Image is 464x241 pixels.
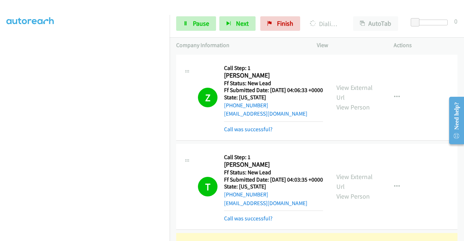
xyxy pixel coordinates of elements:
[198,177,217,196] h1: T
[224,200,307,207] a: [EMAIL_ADDRESS][DOMAIN_NAME]
[414,20,448,25] div: Delay between calls (in seconds)
[224,110,307,117] a: [EMAIL_ADDRESS][DOMAIN_NAME]
[224,191,268,198] a: [PHONE_NUMBER]
[224,161,321,169] h2: [PERSON_NAME]
[336,173,373,191] a: View External Url
[224,215,273,222] a: Call was successful?
[224,80,323,87] h5: Ff Status: New Lead
[224,87,323,94] h5: Ff Submitted Date: [DATE] 04:06:33 +0000
[219,16,256,31] button: Next
[353,16,398,31] button: AutoTab
[224,126,273,133] a: Call was successful?
[454,16,457,26] div: 0
[224,65,323,72] h5: Call Step: 1
[224,94,323,101] h5: State: [US_STATE]
[277,19,293,28] span: Finish
[224,183,323,190] h5: State: [US_STATE]
[193,19,209,28] span: Pause
[336,83,373,101] a: View External Url
[176,16,216,31] a: Pause
[224,169,323,176] h5: Ff Status: New Lead
[443,92,464,149] iframe: Resource Center
[394,41,457,50] p: Actions
[310,19,340,29] p: Dialing [PERSON_NAME]
[198,88,217,107] h1: Z
[224,154,323,161] h5: Call Step: 1
[336,103,370,111] a: View Person
[317,41,381,50] p: View
[224,71,321,80] h2: [PERSON_NAME]
[336,192,370,200] a: View Person
[176,41,304,50] p: Company Information
[260,16,300,31] a: Finish
[236,19,249,28] span: Next
[224,102,268,109] a: [PHONE_NUMBER]
[224,176,323,183] h5: Ff Submitted Date: [DATE] 04:03:35 +0000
